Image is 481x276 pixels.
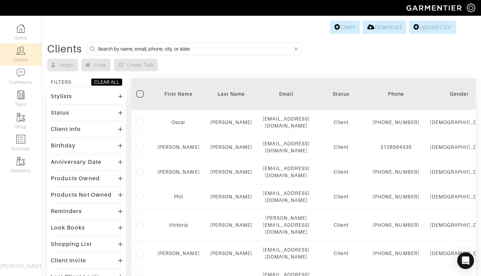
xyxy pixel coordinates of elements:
[263,115,310,129] div: [EMAIL_ADDRESS][DOMAIN_NAME]
[210,194,253,199] a: [PERSON_NAME]
[263,90,310,97] div: Email
[205,78,258,110] th: Toggle SortBy
[263,215,310,235] div: [PERSON_NAME][EMAIL_ADDRESS][DOMAIN_NAME]
[157,250,200,256] a: [PERSON_NAME]
[467,3,475,12] img: gear-icon-white-bd11855cb880d31180b6d7d6211b90ccbf57a29d726f0c71d8c61bd08dd39cc2.png
[169,222,188,228] a: Victoria
[94,79,119,86] div: CLEAR ALL
[51,257,86,264] div: Client Invite
[171,119,185,125] a: Oscar
[373,144,419,151] div: 3128584335
[210,222,253,228] a: [PERSON_NAME]
[457,252,474,269] div: Open Intercom Messenger
[51,93,72,100] div: Stylists
[320,90,362,97] div: Status
[174,194,183,199] a: Phil
[373,168,419,175] div: [PHONE_NUMBER]
[403,2,467,14] img: garmentier-logo-header-white-b43fb05a5012e4ada735d5af1a66efaba907eab6374d6393d1fbf88cb4ef424d.png
[320,119,362,126] div: Client
[373,119,419,126] div: [PHONE_NUMBER]
[330,21,360,34] a: Client
[16,24,25,33] img: dashboard-icon-dbcd8f5a0b271acd01030246c82b418ddd0df26cd7fceb0bd07c9910d44c42f6.png
[16,135,25,144] img: orders-icon-0abe47150d42831381b5fb84f609e132dff9fe21cb692f30cb5eec754e2cba89.png
[210,169,253,175] a: [PERSON_NAME]
[16,113,25,122] img: garments-icon-b7da505a4dc4fd61783c78ac3ca0ef83fa9d6f193b1c9dc38574b1d14d53ca28.png
[320,250,362,257] div: Client
[320,193,362,200] div: Client
[363,21,406,34] a: Download
[51,79,71,86] div: FILTERS
[16,46,25,55] img: clients-icon-6bae9207a08558b7cb47a8932f037763ab4055f8c8b6bfacd5dc20c3e0201464.png
[16,90,25,99] img: reminder-icon-8004d30b9f0a5d33ae49ab947aed9ed385cf756f9e5892f1edd6e32f2345188e.png
[51,126,81,133] div: Client Info
[320,144,362,151] div: Client
[91,78,122,86] button: CLEAR ALL
[51,241,92,248] div: Shopping List
[51,224,85,231] div: Look Books
[98,44,293,53] input: Search by name, email, phone, city, or state
[157,90,200,97] div: First Name
[51,142,76,149] div: Birthday
[16,68,25,77] img: comment-icon-a0a6a9ef722e966f86d9cbdc48e553b5cf19dbc54f86b18d962a5391bc8f6eb6.png
[51,159,101,166] div: Anniversary Date
[210,144,253,150] a: [PERSON_NAME]
[263,190,310,204] div: [EMAIL_ADDRESS][DOMAIN_NAME]
[320,221,362,228] div: Client
[210,119,253,125] a: [PERSON_NAME]
[51,175,100,182] div: Products Owned
[373,90,419,97] div: Phone
[51,208,82,215] div: Reminders
[51,191,112,198] div: Products Not Owned
[51,109,69,116] div: Status
[263,165,310,179] div: [EMAIL_ADDRESS][DOMAIN_NAME]
[263,140,310,154] div: [EMAIL_ADDRESS][DOMAIN_NAME]
[320,168,362,175] div: Client
[16,157,25,166] img: garments-icon-b7da505a4dc4fd61783c78ac3ca0ef83fa9d6f193b1c9dc38574b1d14d53ca28.png
[373,250,419,257] div: [PHONE_NUMBER]
[210,250,253,256] a: [PERSON_NAME]
[157,169,200,175] a: [PERSON_NAME]
[409,21,456,34] a: Upload CSV
[373,221,419,228] div: [PHONE_NUMBER]
[315,78,367,110] th: Toggle SortBy
[210,90,253,97] div: Last Name
[373,193,419,200] div: [PHONE_NUMBER]
[157,144,200,150] a: [PERSON_NAME]
[152,78,205,110] th: Toggle SortBy
[47,45,82,52] div: Clients
[263,246,310,260] div: [EMAIL_ADDRESS][DOMAIN_NAME]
